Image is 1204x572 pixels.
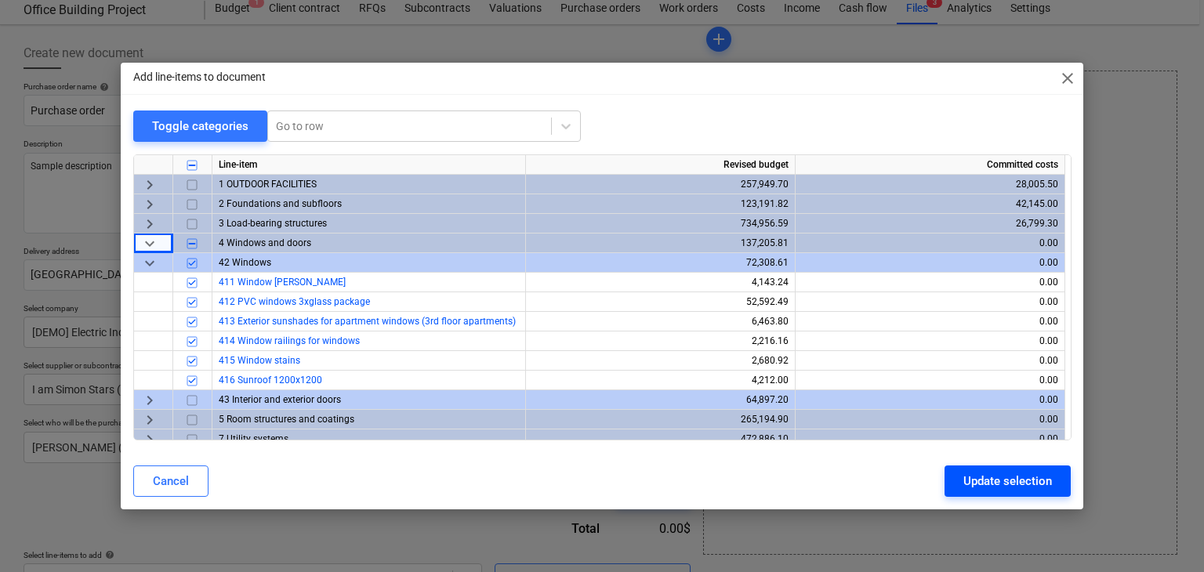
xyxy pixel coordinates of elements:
[219,218,327,229] span: 3 Load-bearing structures
[532,214,789,234] div: 734,956.59
[802,429,1058,449] div: 0.00
[219,414,354,425] span: 5 Room structures and coatings
[140,234,159,253] span: keyboard_arrow_down
[532,194,789,214] div: 123,191.82
[802,390,1058,410] div: 0.00
[140,176,159,194] span: keyboard_arrow_right
[140,215,159,234] span: keyboard_arrow_right
[219,277,346,288] a: 411 Window [PERSON_NAME]
[532,253,789,273] div: 72,308.61
[802,214,1058,234] div: 26,799.30
[802,175,1058,194] div: 28,005.50
[802,331,1058,351] div: 0.00
[532,175,789,194] div: 257,949.70
[532,312,789,331] div: 6,463.80
[532,429,789,449] div: 472,886.10
[945,465,1071,497] button: Update selection
[963,471,1052,491] div: Update selection
[532,234,789,253] div: 137,205.81
[526,155,796,175] div: Revised budget
[219,237,311,248] span: 4 Windows and doors
[152,116,248,136] div: Toggle categories
[802,234,1058,253] div: 0.00
[219,375,322,386] a: 416 Sunroof 1200x1200
[140,195,159,214] span: keyboard_arrow_right
[802,194,1058,214] div: 42,145.00
[219,277,346,288] span: 411 Window sills
[133,110,267,142] button: Toggle categories
[796,155,1065,175] div: Committed costs
[140,391,159,410] span: keyboard_arrow_right
[219,355,300,366] a: 415 Window stains
[532,292,789,312] div: 52,592.49
[1058,69,1077,88] span: close
[212,155,526,175] div: Line-item
[532,371,789,390] div: 4,212.00
[802,410,1058,429] div: 0.00
[219,433,288,444] span: 7 Utility systems
[532,390,789,410] div: 64,897.20
[219,394,341,405] span: 43 Interior and exterior doors
[153,471,189,491] div: Cancel
[532,410,789,429] div: 265,194.90
[219,296,370,307] a: 412 PVC windows 3xglass package
[219,316,516,327] a: 413 Exterior sunshades for apartment windows (3rd floor apartments)
[532,273,789,292] div: 4,143.24
[133,465,209,497] button: Cancel
[802,351,1058,371] div: 0.00
[802,312,1058,331] div: 0.00
[532,351,789,371] div: 2,680.92
[219,335,360,346] a: 414 Window railings for windows
[802,371,1058,390] div: 0.00
[802,273,1058,292] div: 0.00
[532,331,789,351] div: 2,216.16
[140,411,159,429] span: keyboard_arrow_right
[140,430,159,449] span: keyboard_arrow_right
[133,69,266,85] p: Add line-items to document
[219,179,317,190] span: 1 OUTDOOR FACILITIES
[802,292,1058,312] div: 0.00
[219,198,342,209] span: 2 Foundations and subfloors
[802,253,1058,273] div: 0.00
[140,254,159,273] span: keyboard_arrow_down
[219,257,271,268] span: 42 Windows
